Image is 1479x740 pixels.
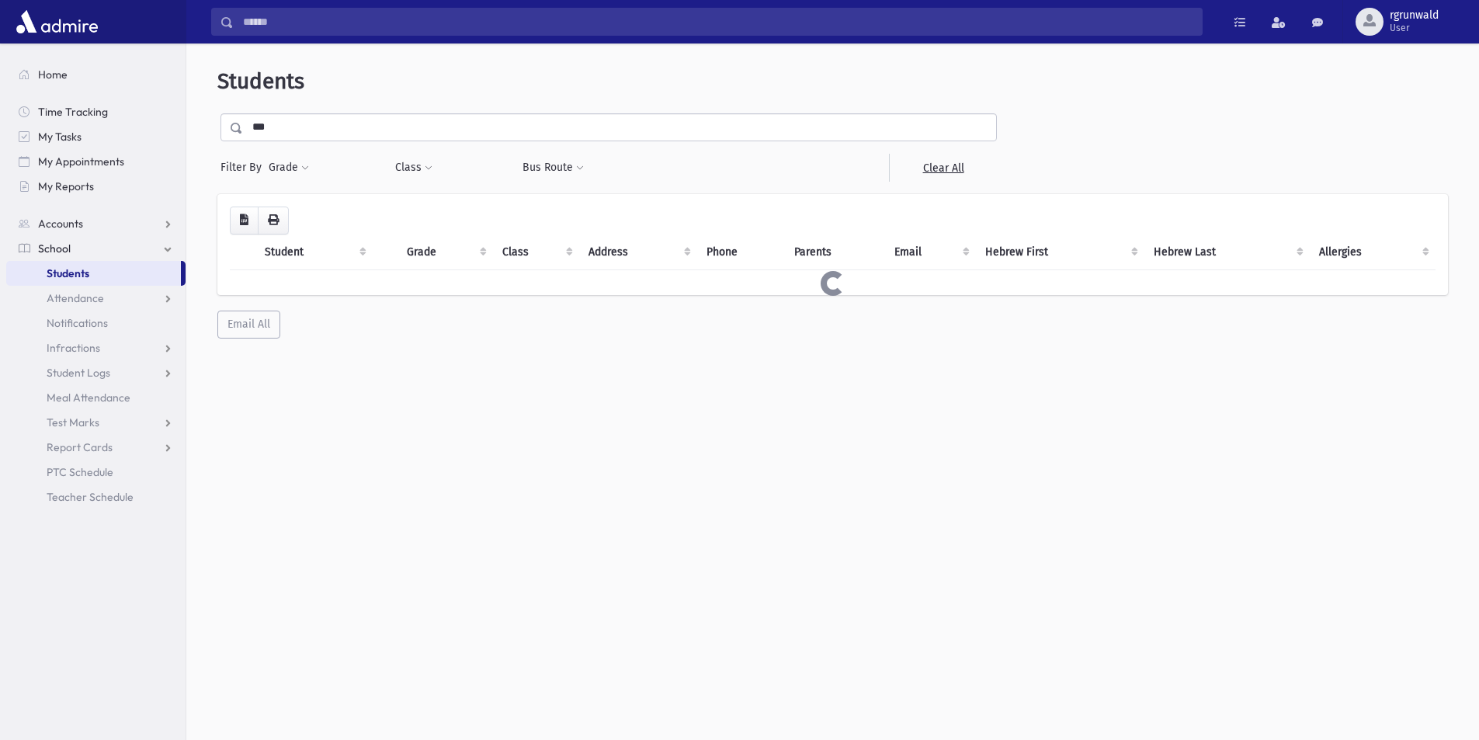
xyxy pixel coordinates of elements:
[258,207,289,235] button: Print
[785,235,885,270] th: Parents
[1144,235,1311,270] th: Hebrew Last
[6,360,186,385] a: Student Logs
[47,490,134,504] span: Teacher Schedule
[6,485,186,509] a: Teacher Schedule
[493,235,580,270] th: Class
[217,311,280,339] button: Email All
[6,149,186,174] a: My Appointments
[6,410,186,435] a: Test Marks
[1390,22,1439,34] span: User
[38,130,82,144] span: My Tasks
[217,68,304,94] span: Students
[6,174,186,199] a: My Reports
[6,460,186,485] a: PTC Schedule
[47,291,104,305] span: Attendance
[976,235,1144,270] th: Hebrew First
[38,241,71,255] span: School
[697,235,785,270] th: Phone
[47,266,89,280] span: Students
[38,68,68,82] span: Home
[38,179,94,193] span: My Reports
[268,154,310,182] button: Grade
[1390,9,1439,22] span: rgrunwald
[394,154,433,182] button: Class
[6,335,186,360] a: Infractions
[234,8,1202,36] input: Search
[255,235,373,270] th: Student
[47,440,113,454] span: Report Cards
[6,99,186,124] a: Time Tracking
[47,465,113,479] span: PTC Schedule
[38,155,124,168] span: My Appointments
[38,105,108,119] span: Time Tracking
[6,286,186,311] a: Attendance
[47,341,100,355] span: Infractions
[6,62,186,87] a: Home
[579,235,697,270] th: Address
[885,235,976,270] th: Email
[47,366,110,380] span: Student Logs
[230,207,259,235] button: CSV
[6,236,186,261] a: School
[6,311,186,335] a: Notifications
[47,391,130,405] span: Meal Attendance
[47,316,108,330] span: Notifications
[398,235,492,270] th: Grade
[6,385,186,410] a: Meal Attendance
[47,415,99,429] span: Test Marks
[522,154,585,182] button: Bus Route
[6,261,181,286] a: Students
[220,159,268,175] span: Filter By
[1310,235,1436,270] th: Allergies
[6,435,186,460] a: Report Cards
[38,217,83,231] span: Accounts
[6,124,186,149] a: My Tasks
[12,6,102,37] img: AdmirePro
[889,154,997,182] a: Clear All
[6,211,186,236] a: Accounts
